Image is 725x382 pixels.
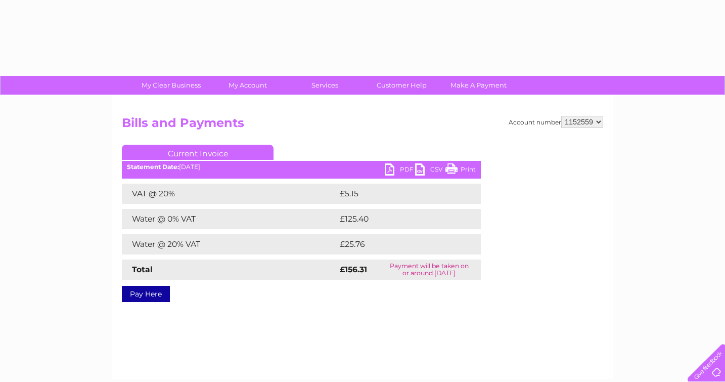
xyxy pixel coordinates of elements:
a: Customer Help [360,76,443,95]
a: CSV [415,163,445,178]
b: Statement Date: [127,163,179,171]
td: Water @ 0% VAT [122,209,337,229]
h2: Bills and Payments [122,116,603,135]
a: Print [445,163,476,178]
td: VAT @ 20% [122,184,337,204]
strong: Total [132,265,153,274]
td: Water @ 20% VAT [122,234,337,254]
td: Payment will be taken on or around [DATE] [377,260,481,280]
a: PDF [385,163,415,178]
a: Pay Here [122,286,170,302]
a: My Clear Business [129,76,213,95]
td: £125.40 [337,209,462,229]
div: [DATE] [122,163,481,171]
a: Current Invoice [122,145,274,160]
a: Services [283,76,367,95]
a: My Account [206,76,290,95]
strong: £156.31 [340,265,367,274]
a: Make A Payment [437,76,520,95]
td: £25.76 [337,234,460,254]
div: Account number [509,116,603,128]
td: £5.15 [337,184,456,204]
